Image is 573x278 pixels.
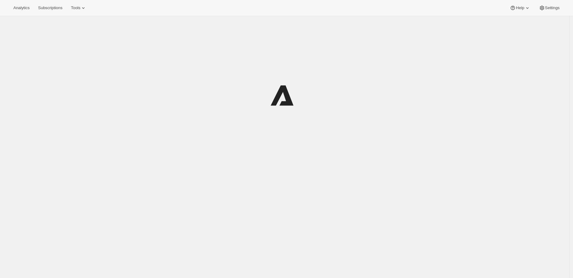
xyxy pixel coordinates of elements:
button: Settings [535,4,563,12]
button: Analytics [10,4,33,12]
button: Tools [67,4,90,12]
span: Help [516,5,524,10]
span: Analytics [13,5,30,10]
span: Settings [545,5,560,10]
span: Tools [71,5,80,10]
span: Subscriptions [38,5,62,10]
button: Help [506,4,534,12]
button: Subscriptions [34,4,66,12]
